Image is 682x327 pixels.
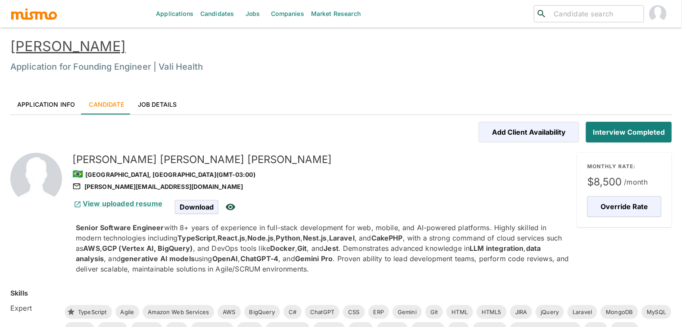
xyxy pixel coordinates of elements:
span: Agile [115,308,140,317]
img: 2Q== [10,153,62,204]
strong: Git [297,244,307,253]
strong: generative AI models [121,254,195,263]
span: MySQL [642,308,671,317]
input: Candidate search [550,8,640,20]
strong: Node.js [247,234,274,242]
span: Laravel [567,308,597,317]
span: ERP [368,308,389,317]
h6: Expert [10,303,58,313]
a: Application Info [10,94,82,114]
h5: [PERSON_NAME] [PERSON_NAME] [PERSON_NAME] [72,153,570,167]
h6: Skills [10,288,28,298]
strong: Python [276,234,301,242]
p: MONTHLY RATE: [587,163,661,170]
span: Gemini [392,308,422,317]
strong: Jest [324,244,339,253]
a: [PERSON_NAME] [10,38,126,55]
span: C# [283,308,302,317]
span: TypeScript [73,308,112,317]
strong: OpenAI [212,254,238,263]
strong: Laravel [329,234,355,242]
span: Amazon Web Services [143,308,214,317]
img: Carmen Vilachá [649,5,666,22]
strong: React.js [218,234,245,242]
strong: ChatGPT-4 [240,254,278,263]
span: Download [175,200,218,214]
div: [GEOGRAPHIC_DATA], [GEOGRAPHIC_DATA] (GMT-03:00) [72,167,570,181]
span: JIRA [510,308,533,317]
h6: Application for Founding Engineer | Vali Health [10,60,672,74]
button: Add Client Availability [479,122,579,142]
span: BigQuery [244,308,280,317]
a: Candidate [82,94,131,114]
button: Interview Completed [586,122,672,142]
strong: AWS [83,244,100,253]
span: Git [425,308,443,317]
a: Download [175,203,218,210]
a: View uploaded resume [72,199,162,208]
img: logo [10,7,58,20]
strong: LLM integration [470,244,523,253]
span: jQuery [536,308,564,317]
p: with 8+ years of experience in full-stack development for web, mobile, and AI-powered platforms. ... [76,222,570,274]
strong: CakePHP [371,234,403,242]
span: HTML [446,308,473,317]
span: CSS [343,308,364,317]
span: 🇧🇷 [72,169,83,179]
strong: GCP (Vertex AI, BigQuery) [102,244,193,253]
span: AWS [218,308,240,317]
strong: Nest.js [303,234,327,242]
strong: TypeScript [178,234,215,242]
span: MongoDB [601,308,638,317]
div: [PERSON_NAME][EMAIL_ADDRESS][DOMAIN_NAME] [72,182,570,192]
span: /month [624,176,648,188]
span: ChatGPT [305,308,339,317]
strong: Gemini Pro [295,254,333,263]
button: Override Rate [587,196,661,217]
strong: Docker [270,244,295,253]
a: Job Details [131,94,184,114]
span: $8,500 [587,175,661,189]
span: HTML5 [476,308,507,317]
strong: Senior Software Engineer [76,223,164,232]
